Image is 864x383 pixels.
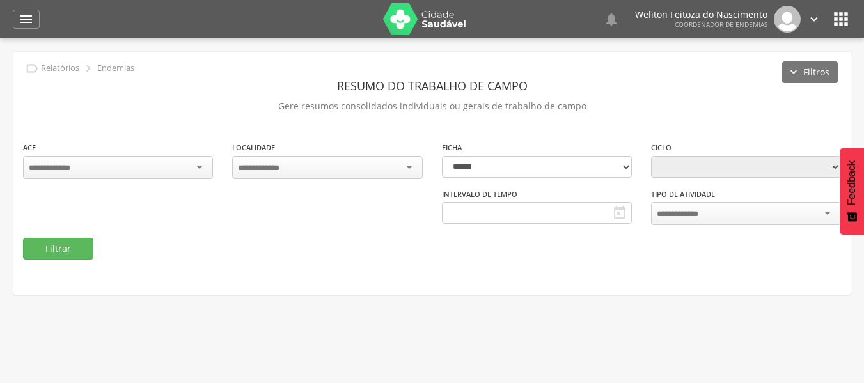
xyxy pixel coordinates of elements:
i:  [612,205,627,221]
i:  [807,12,821,26]
label: Intervalo de Tempo [442,189,517,199]
label: Localidade [232,143,275,153]
span: Feedback [846,160,858,205]
p: Weliton Feitoza do Nascimento [635,10,767,19]
button: Filtros [782,61,838,83]
i:  [81,61,95,75]
p: Relatórios [41,63,79,74]
a:  [604,6,619,33]
label: ACE [23,143,36,153]
label: Ficha [442,143,462,153]
i:  [25,61,39,75]
i:  [831,9,851,29]
button: Filtrar [23,238,93,260]
a:  [807,6,821,33]
a:  [13,10,40,29]
i:  [19,12,34,27]
label: Tipo de Atividade [651,189,715,199]
button: Feedback - Mostrar pesquisa [840,148,864,235]
i:  [604,12,619,27]
header: Resumo do Trabalho de Campo [23,74,841,97]
p: Endemias [97,63,134,74]
p: Gere resumos consolidados individuais ou gerais de trabalho de campo [23,97,841,115]
label: Ciclo [651,143,672,153]
span: Coordenador de Endemias [675,20,767,29]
